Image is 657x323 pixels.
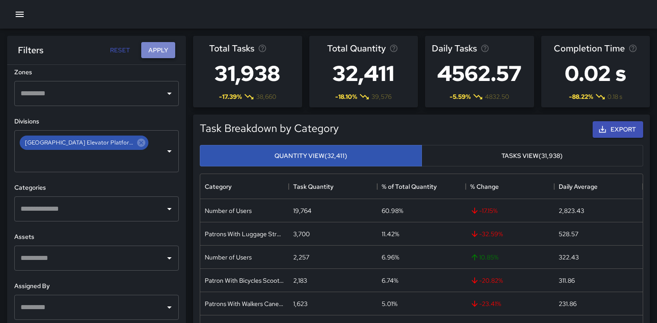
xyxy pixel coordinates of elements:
[14,232,179,242] h6: Assets
[559,206,584,215] div: 2,823.43
[219,92,242,101] span: -17.39 %
[554,41,625,55] span: Completion Time
[163,203,176,215] button: Open
[205,299,284,308] div: Patrons With Walkers Canes Wheelchair
[335,92,357,101] span: -18.10 %
[377,174,466,199] div: % of Total Quantity
[432,55,527,91] h3: 4562.57
[382,206,403,215] div: 60.98%
[554,55,637,91] h3: 0.02 s
[163,252,176,264] button: Open
[163,87,176,100] button: Open
[327,55,400,91] h3: 32,411
[293,253,309,262] div: 2,257
[163,301,176,314] button: Open
[205,253,252,262] div: Number of Users
[559,299,577,308] div: 231.86
[382,229,399,238] div: 11.42%
[432,41,477,55] span: Daily Tasks
[485,92,509,101] span: 4832.50
[209,55,286,91] h3: 31,938
[371,92,392,101] span: 39,576
[327,41,386,55] span: Total Quantity
[559,253,579,262] div: 322.43
[607,92,622,101] span: 0.18 s
[554,174,643,199] div: Daily Average
[141,42,175,59] button: Apply
[205,206,252,215] div: Number of Users
[20,136,148,150] div: [GEOGRAPHIC_DATA] Elevator Platform
[470,253,498,262] span: 10.85 %
[205,174,232,199] div: Category
[480,44,489,53] svg: Average number of tasks per day in the selected period, compared to the previous period.
[470,174,499,199] div: % Change
[293,276,307,285] div: 2,183
[14,183,179,193] h6: Categories
[470,229,503,238] span: -32.59 %
[628,44,637,53] svg: Average time taken to complete tasks in the selected period, compared to the previous period.
[569,92,593,101] span: -88.22 %
[470,299,501,308] span: -23.41 %
[209,41,254,55] span: Total Tasks
[293,206,312,215] div: 19,764
[205,276,284,285] div: Patron With Bicycles Scooters Electric Scooters
[382,174,437,199] div: % of Total Quantity
[200,145,422,167] button: Quantity View(32,411)
[466,174,554,199] div: % Change
[559,276,575,285] div: 311.86
[559,174,598,199] div: Daily Average
[293,229,310,238] div: 3,700
[293,174,333,199] div: Task Quantity
[20,137,139,148] span: [GEOGRAPHIC_DATA] Elevator Platform
[14,281,179,291] h6: Assigned By
[205,229,284,238] div: Patrons With Luggage Stroller Carts Wagons
[18,43,43,57] h6: Filters
[14,117,179,127] h6: Divisions
[163,145,176,157] button: Open
[450,92,471,101] span: -5.59 %
[382,253,399,262] div: 6.96%
[200,174,289,199] div: Category
[382,299,397,308] div: 5.01%
[421,145,644,167] button: Tasks View(31,938)
[389,44,398,53] svg: Total task quantity in the selected period, compared to the previous period.
[256,92,276,101] span: 38,660
[559,229,578,238] div: 528.57
[593,121,643,138] button: Export
[382,276,398,285] div: 6.74%
[200,121,339,136] h5: Task Breakdown by Category
[105,42,134,59] button: Reset
[470,276,503,285] span: -20.82 %
[14,68,179,77] h6: Zones
[289,174,377,199] div: Task Quantity
[293,299,307,308] div: 1,623
[470,206,497,215] span: -17.15 %
[258,44,267,53] svg: Total number of tasks in the selected period, compared to the previous period.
